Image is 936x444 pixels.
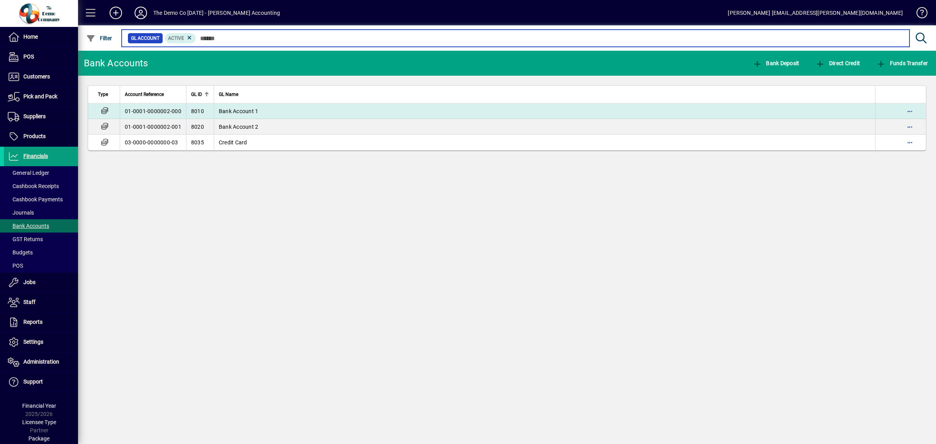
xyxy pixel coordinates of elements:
[4,127,78,146] a: Products
[191,90,202,99] span: GL ID
[131,34,160,42] span: GL Account
[4,47,78,67] a: POS
[219,108,259,114] span: Bank Account 1
[4,107,78,126] a: Suppliers
[904,105,916,117] button: More options
[4,259,78,272] a: POS
[120,135,186,150] td: 03-0000-0000000-03
[191,90,209,99] div: GL ID
[4,193,78,206] a: Cashbook Payments
[4,166,78,179] a: General Ledger
[874,56,930,70] button: Funds Transfer
[4,372,78,392] a: Support
[191,124,204,130] span: 8020
[120,119,186,135] td: 01-0001-0000002-001
[219,90,870,99] div: GL Name
[98,90,115,99] div: Type
[23,279,35,285] span: Jobs
[23,378,43,385] span: Support
[8,223,49,229] span: Bank Accounts
[23,133,46,139] span: Products
[191,139,204,146] span: 8035
[911,2,926,27] a: Knowledge Base
[8,263,23,269] span: POS
[8,249,33,256] span: Budgets
[191,108,204,114] span: 8010
[23,299,35,305] span: Staff
[4,219,78,233] a: Bank Accounts
[23,93,57,99] span: Pick and Pack
[219,90,238,99] span: GL Name
[23,53,34,60] span: POS
[84,31,114,45] button: Filter
[4,313,78,332] a: Reports
[4,246,78,259] a: Budgets
[23,34,38,40] span: Home
[753,60,799,66] span: Bank Deposit
[904,121,916,133] button: More options
[86,35,112,41] span: Filter
[98,90,108,99] span: Type
[751,56,801,70] button: Bank Deposit
[904,136,916,149] button: More options
[4,293,78,312] a: Staff
[8,236,43,242] span: GST Returns
[4,352,78,372] a: Administration
[814,56,862,70] button: Direct Credit
[168,36,184,41] span: Active
[4,87,78,107] a: Pick and Pack
[4,206,78,219] a: Journals
[8,170,49,176] span: General Ledger
[4,179,78,193] a: Cashbook Receipts
[23,319,43,325] span: Reports
[219,139,247,146] span: Credit Card
[84,57,148,69] div: Bank Accounts
[22,419,56,425] span: Licensee Type
[23,73,50,80] span: Customers
[23,339,43,345] span: Settings
[125,90,164,99] span: Account Reference
[103,6,128,20] button: Add
[8,183,59,189] span: Cashbook Receipts
[4,233,78,246] a: GST Returns
[815,60,860,66] span: Direct Credit
[8,196,63,202] span: Cashbook Payments
[728,7,903,19] div: [PERSON_NAME] [EMAIL_ADDRESS][PERSON_NAME][DOMAIN_NAME]
[128,6,153,20] button: Profile
[8,210,34,216] span: Journals
[120,103,186,119] td: 01-0001-0000002-000
[153,7,280,19] div: The Demo Co [DATE] - [PERSON_NAME] Accounting
[4,67,78,87] a: Customers
[23,153,48,159] span: Financials
[23,359,59,365] span: Administration
[4,273,78,292] a: Jobs
[4,27,78,47] a: Home
[4,332,78,352] a: Settings
[23,113,46,119] span: Suppliers
[28,435,50,442] span: Package
[219,124,259,130] span: Bank Account 2
[22,403,56,409] span: Financial Year
[165,33,196,43] mat-chip: Activation Status: Active
[876,60,928,66] span: Funds Transfer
